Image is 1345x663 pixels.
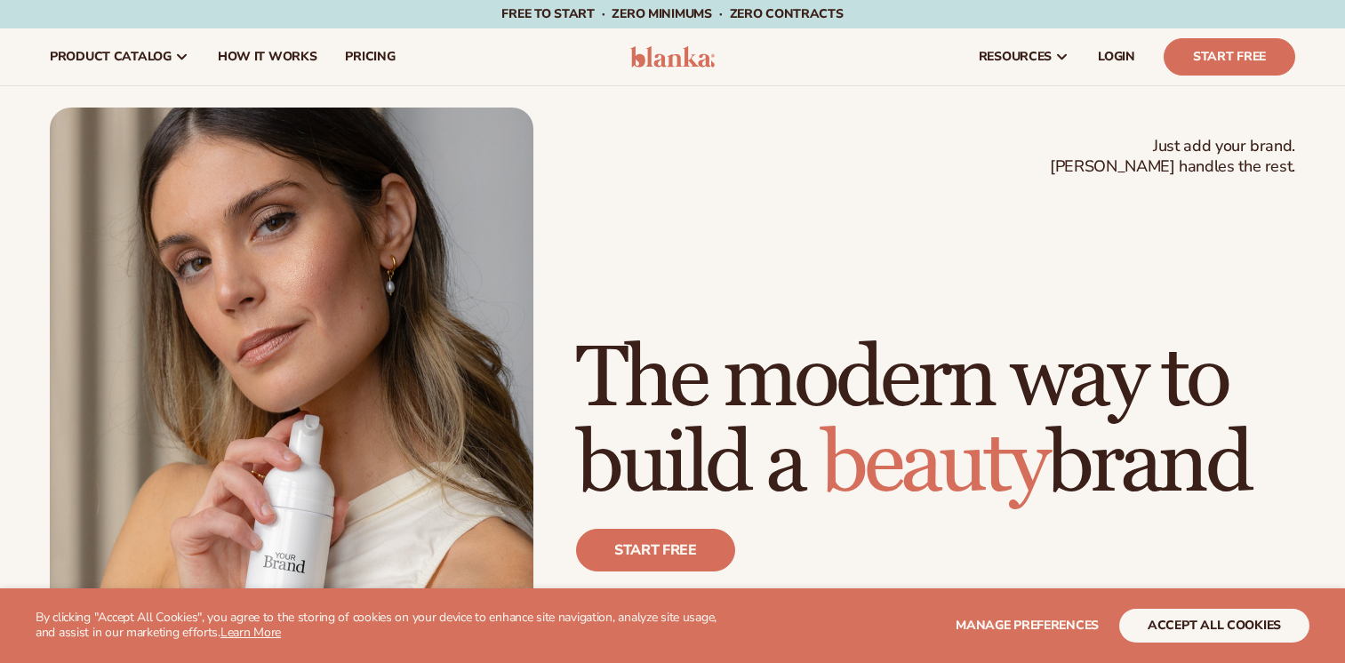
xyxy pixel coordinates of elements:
[36,611,730,641] p: By clicking "Accept All Cookies", you agree to the storing of cookies on your device to enhance s...
[576,337,1295,507] h1: The modern way to build a brand
[956,617,1099,634] span: Manage preferences
[1119,609,1309,643] button: accept all cookies
[345,50,395,64] span: pricing
[965,28,1084,85] a: resources
[821,412,1046,516] span: beauty
[630,46,715,68] img: logo
[1098,50,1135,64] span: LOGIN
[576,529,735,571] a: Start free
[50,50,172,64] span: product catalog
[979,50,1052,64] span: resources
[1050,136,1295,178] span: Just add your brand. [PERSON_NAME] handles the rest.
[36,28,204,85] a: product catalog
[1164,38,1295,76] a: Start Free
[1084,28,1149,85] a: LOGIN
[956,609,1099,643] button: Manage preferences
[218,50,317,64] span: How It Works
[204,28,332,85] a: How It Works
[331,28,409,85] a: pricing
[220,624,281,641] a: Learn More
[501,5,843,22] span: Free to start · ZERO minimums · ZERO contracts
